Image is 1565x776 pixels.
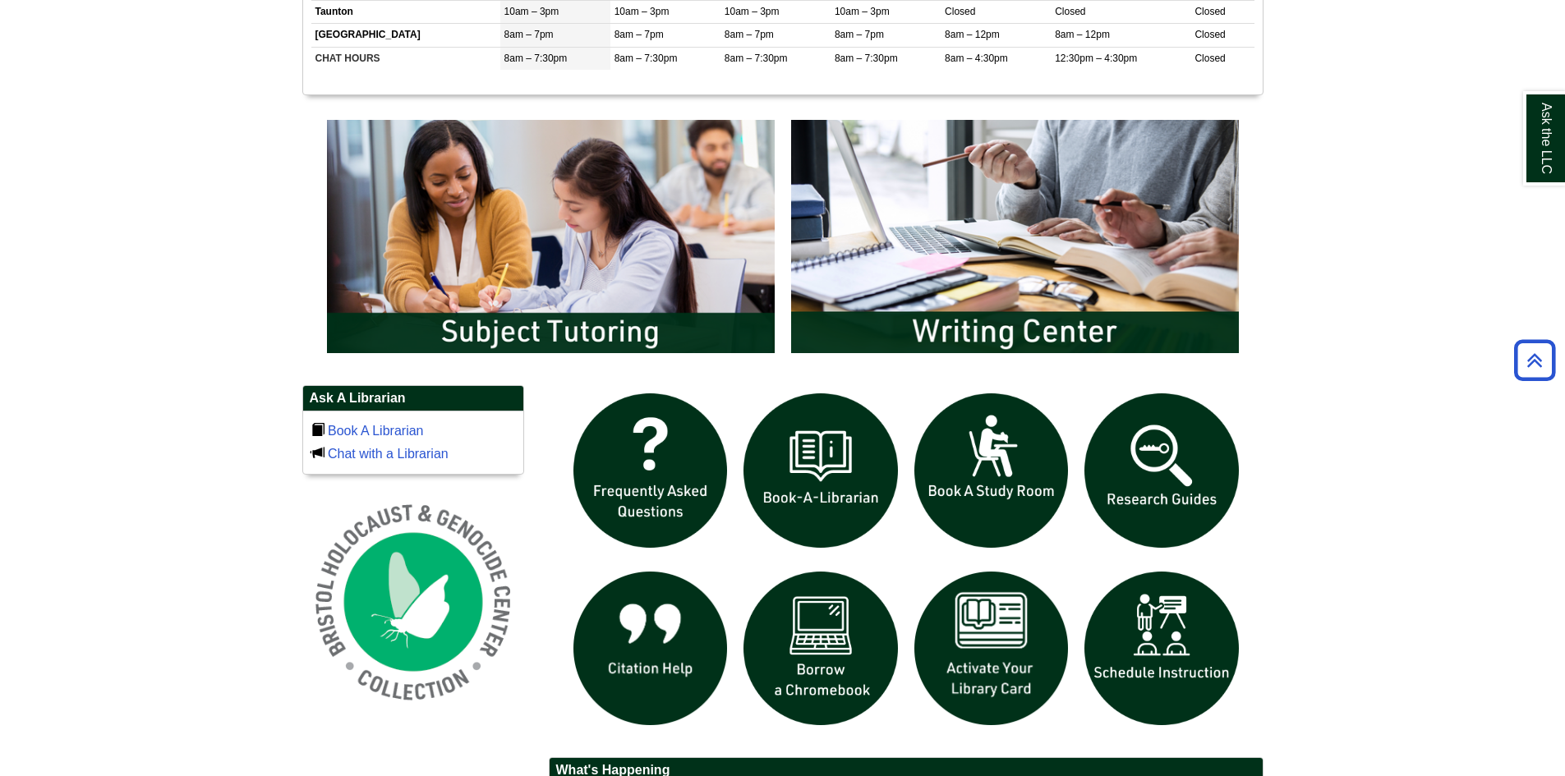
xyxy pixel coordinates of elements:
[1508,349,1561,371] a: Back to Top
[504,29,554,40] span: 8am – 7pm
[328,447,449,461] a: Chat with a Librarian
[1194,29,1225,40] span: Closed
[311,1,500,24] td: Taunton
[835,29,884,40] span: 8am – 7pm
[725,29,774,40] span: 8am – 7pm
[614,6,670,17] span: 10am – 3pm
[303,386,523,411] h2: Ask A Librarian
[725,53,788,64] span: 8am – 7:30pm
[565,385,1247,741] div: slideshow
[945,29,1000,40] span: 8am – 12pm
[1076,563,1247,734] img: For faculty. Schedule Library Instruction icon links to form.
[319,112,783,361] img: Subject Tutoring Information
[614,53,678,64] span: 8am – 7:30pm
[614,29,664,40] span: 8am – 7pm
[311,24,500,47] td: [GEOGRAPHIC_DATA]
[504,53,568,64] span: 8am – 7:30pm
[725,6,780,17] span: 10am – 3pm
[1055,53,1137,64] span: 12:30pm – 4:30pm
[1194,53,1225,64] span: Closed
[945,53,1008,64] span: 8am – 4:30pm
[735,385,906,556] img: Book a Librarian icon links to book a librarian web page
[945,6,975,17] span: Closed
[565,385,736,556] img: frequently asked questions
[1076,385,1247,556] img: Research Guides icon links to research guides web page
[835,53,898,64] span: 8am – 7:30pm
[565,563,736,734] img: citation help icon links to citation help guide page
[906,385,1077,556] img: book a study room icon links to book a study room web page
[906,563,1077,734] img: activate Library Card icon links to form to activate student ID into library card
[735,563,906,734] img: Borrow a chromebook icon links to the borrow a chromebook web page
[1194,6,1225,17] span: Closed
[302,491,524,713] img: Holocaust and Genocide Collection
[311,47,500,70] td: CHAT HOURS
[1055,29,1110,40] span: 8am – 12pm
[319,112,1247,369] div: slideshow
[504,6,559,17] span: 10am – 3pm
[783,112,1247,361] img: Writing Center Information
[1055,6,1085,17] span: Closed
[328,424,424,438] a: Book A Librarian
[835,6,890,17] span: 10am – 3pm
